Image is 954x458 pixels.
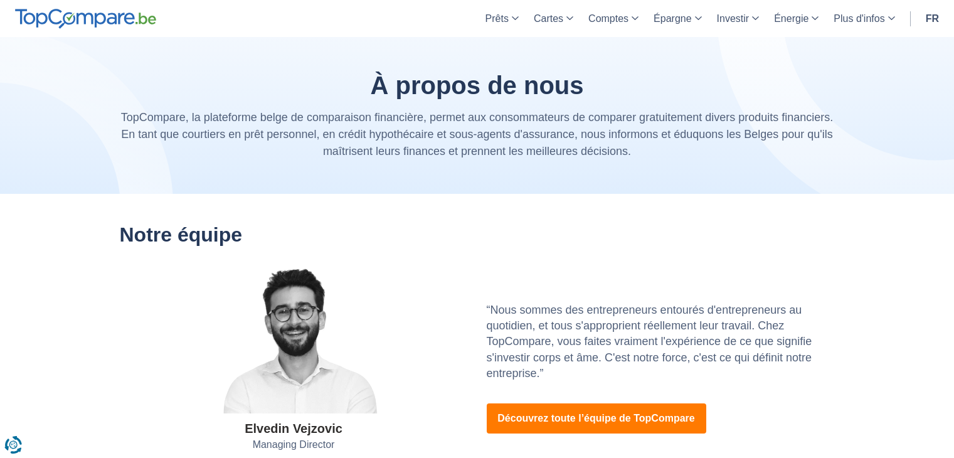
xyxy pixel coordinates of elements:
p: “Nous sommes des entrepreneurs entourés d'entrepreneurs au quotidien, et tous s'approprient réell... [487,302,835,381]
a: Découvrez toute l’équipe de TopCompare [487,403,706,434]
h2: Notre équipe [120,224,835,246]
img: Elvedin Vejzovic [193,265,394,413]
p: TopCompare, la plateforme belge de comparaison financière, permet aux consommateurs de comparer g... [120,109,835,160]
h1: À propos de nous [120,72,835,99]
div: Elvedin Vejzovic [245,420,342,438]
img: TopCompare [15,9,156,29]
span: Managing Director [253,438,335,452]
